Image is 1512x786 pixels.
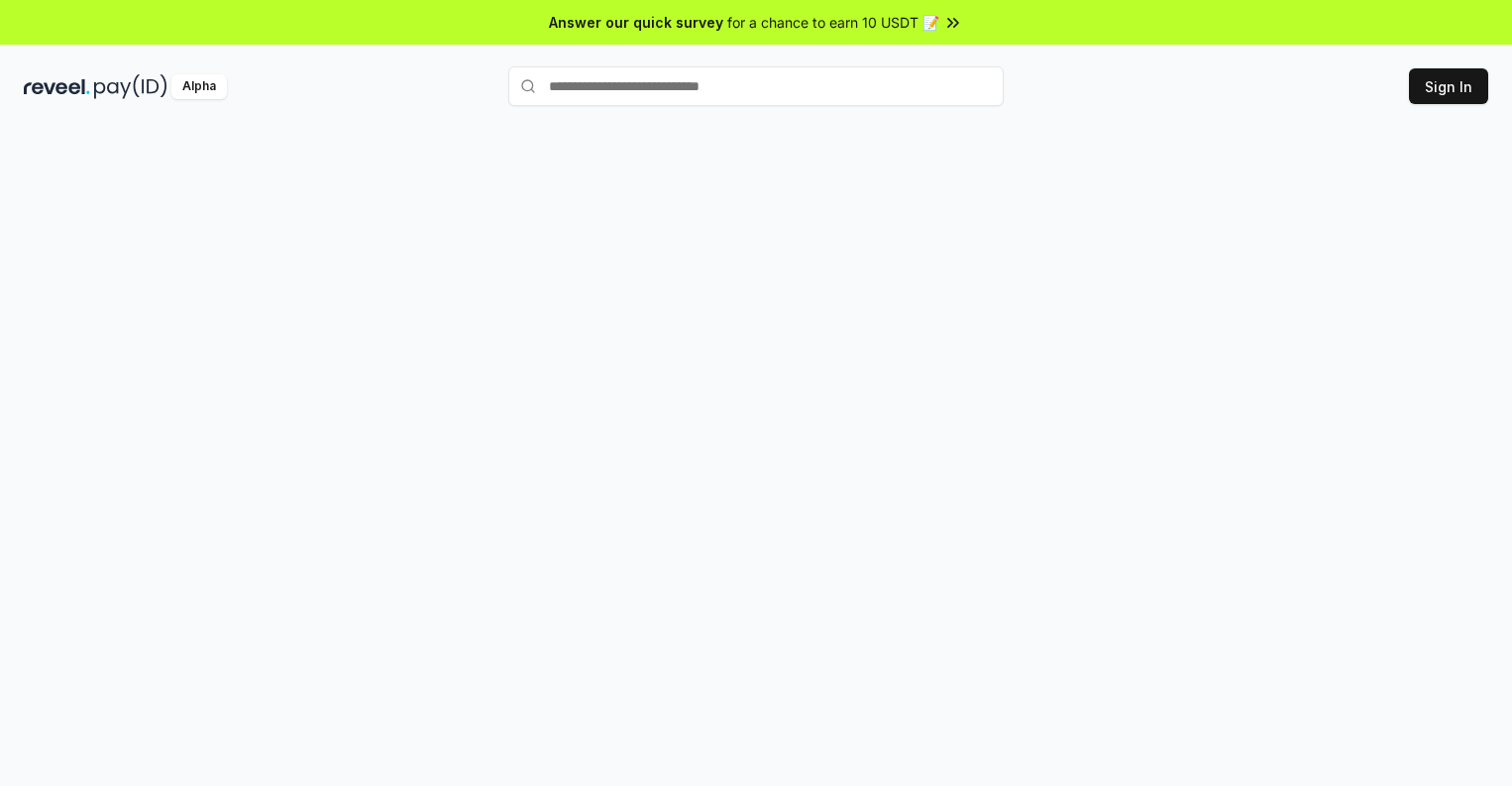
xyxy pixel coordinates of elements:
[171,74,227,99] div: Alpha
[549,12,723,33] span: Answer our quick survey
[727,12,939,33] span: for a chance to earn 10 USDT 📝
[1409,68,1488,104] button: Sign In
[94,74,167,99] img: pay_id
[24,74,90,99] img: reveel_dark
